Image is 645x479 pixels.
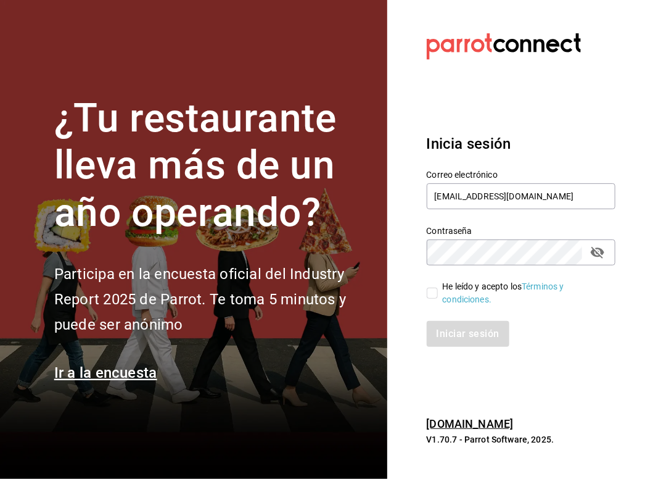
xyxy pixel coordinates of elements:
[54,95,372,237] h1: ¿Tu restaurante lleva más de un año operando?
[54,364,157,381] a: Ir a la encuesta
[427,183,616,209] input: Ingresa tu correo electrónico
[427,170,616,179] label: Correo electrónico
[427,433,615,446] p: V1.70.7 - Parrot Software, 2025.
[443,281,564,304] a: Términos y condiciones.
[443,280,606,306] div: He leído y acepto los
[427,133,615,155] h3: Inicia sesión
[427,417,514,430] a: [DOMAIN_NAME]
[427,227,616,235] label: Contraseña
[54,262,372,337] h2: Participa en la encuesta oficial del Industry Report 2025 de Parrot. Te toma 5 minutos y puede se...
[587,242,608,263] button: passwordField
